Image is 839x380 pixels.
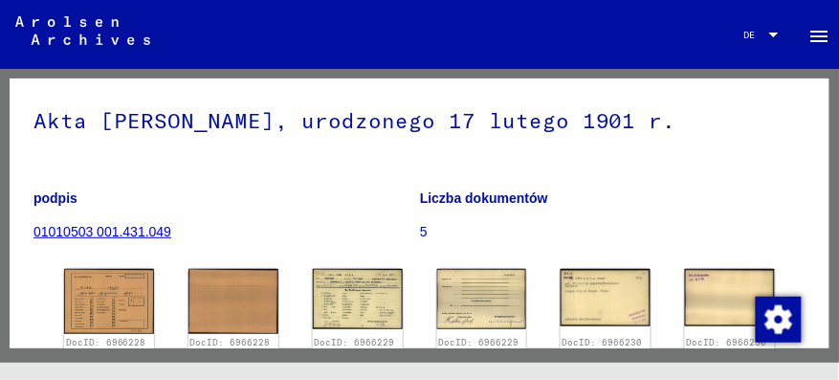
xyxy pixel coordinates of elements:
[313,269,403,328] img: 001.jpg
[420,224,428,239] font: 5
[744,29,756,41] font: DE
[808,25,831,48] mat-icon: Side nav toggle icon
[437,269,527,329] img: 002.jpg
[685,269,775,325] img: 002.jpg
[314,337,400,361] a: DocID: 6966229 ([PERSON_NAME])
[33,107,676,134] font: Akta [PERSON_NAME], urodzonego 17 lutego 1901 r.
[756,297,802,343] img: Zmiana zgody
[801,15,839,54] button: Przełącz nawigację boczną
[561,269,651,325] img: 001.jpg
[563,337,649,361] a: DocID: 6966230 ([PERSON_NAME])
[687,337,773,361] a: DocID: 6966230 ([PERSON_NAME])
[15,16,150,45] img: Arolsen_neg.svg
[33,224,171,239] a: 01010503 001.431.049
[188,269,278,334] img: 002.jpg
[438,337,524,361] a: DocID: 6966229 ([PERSON_NAME])
[420,190,548,206] font: Liczba dokumentów
[189,337,276,361] a: DocID: 6966228 ([PERSON_NAME])
[66,337,152,361] a: DocID: 6966228 ([PERSON_NAME])
[755,296,801,342] div: Zmiana zgody
[64,269,154,334] img: 001.jpg
[33,190,77,206] font: podpis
